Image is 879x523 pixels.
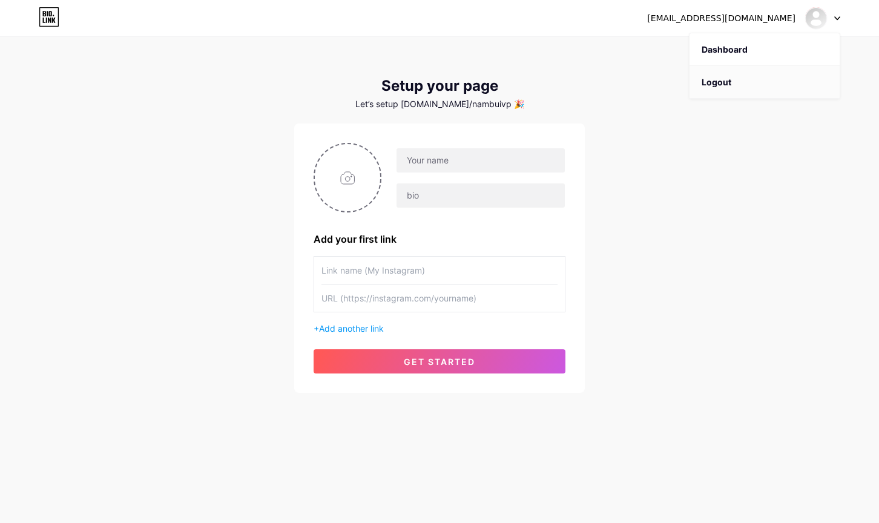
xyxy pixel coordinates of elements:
div: Let’s setup [DOMAIN_NAME]/nambuivp 🎉 [294,99,585,109]
input: Your name [397,148,565,173]
div: + [314,322,565,335]
div: Add your first link [314,232,565,246]
div: Setup your page [294,77,585,94]
a: Dashboard [690,33,840,66]
input: Link name (My Instagram) [321,257,558,284]
img: Nam Bui [805,7,828,30]
input: bio [397,183,565,208]
li: Logout [690,66,840,99]
input: URL (https://instagram.com/yourname) [321,285,558,312]
div: [EMAIL_ADDRESS][DOMAIN_NAME] [647,12,795,25]
span: get started [404,357,475,367]
span: Add another link [319,323,384,334]
button: get started [314,349,565,373]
